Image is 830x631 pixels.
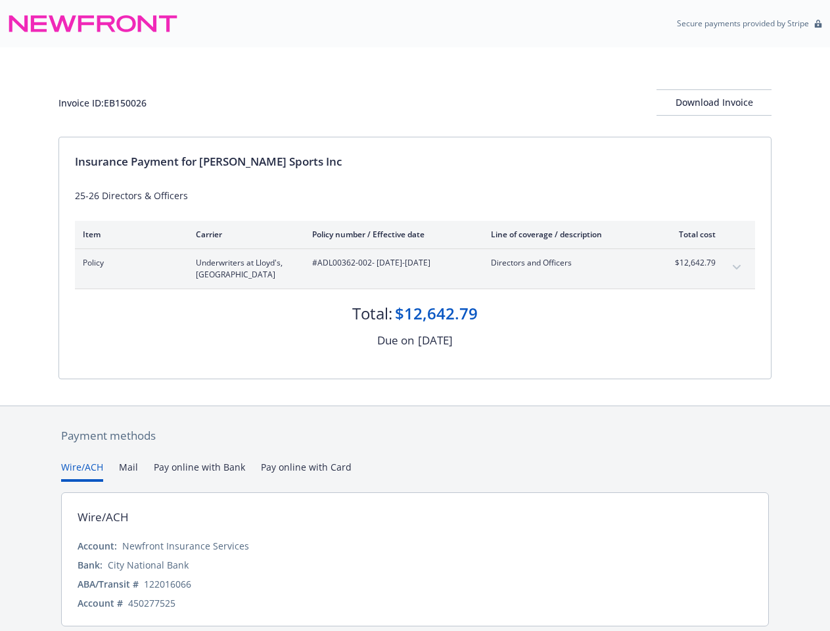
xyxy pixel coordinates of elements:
div: Invoice ID: EB150026 [58,96,147,110]
span: Underwriters at Lloyd's, [GEOGRAPHIC_DATA] [196,257,291,281]
button: Pay online with Bank [154,460,245,482]
div: Download Invoice [657,90,772,115]
div: 122016066 [144,577,191,591]
div: Due on [377,332,414,349]
div: Bank: [78,558,103,572]
div: ABA/Transit # [78,577,139,591]
button: Wire/ACH [61,460,103,482]
div: Payment methods [61,427,769,444]
div: 450277525 [128,596,175,610]
button: Download Invoice [657,89,772,116]
div: City National Bank [108,558,189,572]
p: Secure payments provided by Stripe [677,18,809,29]
div: Wire/ACH [78,509,129,526]
div: Account # [78,596,123,610]
div: PolicyUnderwriters at Lloyd's, [GEOGRAPHIC_DATA]#ADL00362-002- [DATE]-[DATE]Directors and Officer... [75,249,755,289]
span: Policy [83,257,175,269]
div: Insurance Payment for [PERSON_NAME] Sports Inc [75,153,755,170]
button: expand content [726,257,747,278]
button: Pay online with Card [261,460,352,482]
div: Newfront Insurance Services [122,539,249,553]
span: Directors and Officers [491,257,645,269]
div: 25-26 Directors & Officers [75,189,755,202]
div: Policy number / Effective date [312,229,470,240]
div: Total cost [666,229,716,240]
div: Item [83,229,175,240]
span: $12,642.79 [666,257,716,269]
div: Line of coverage / description [491,229,645,240]
div: $12,642.79 [395,302,478,325]
span: #ADL00362-002 - [DATE]-[DATE] [312,257,470,269]
div: Account: [78,539,117,553]
div: Carrier [196,229,291,240]
button: Mail [119,460,138,482]
div: [DATE] [418,332,453,349]
div: Total: [352,302,392,325]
